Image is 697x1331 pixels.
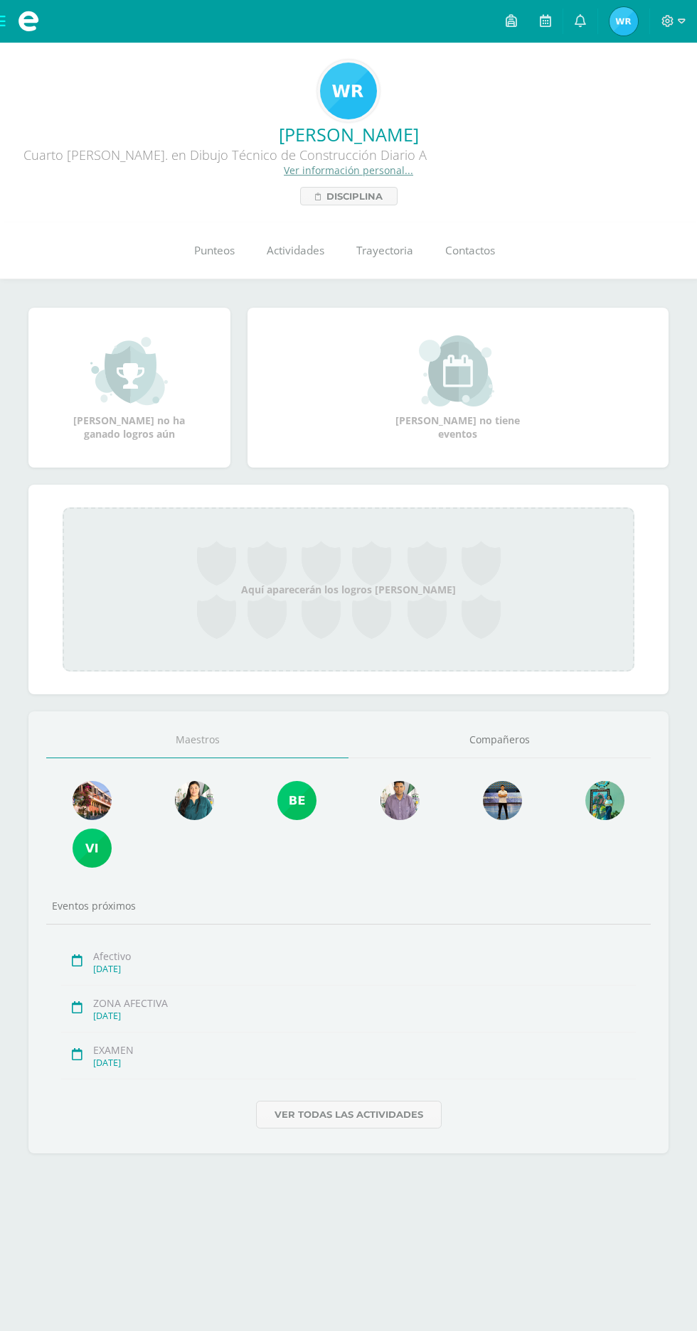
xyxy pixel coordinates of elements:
[429,222,511,279] a: Contactos
[11,146,438,163] div: Cuarto [PERSON_NAME]. en Dibujo Técnico de Construcción Diario A
[175,781,214,820] img: 978d87b925d35904a78869fb8ac2cdd4.png
[381,781,420,820] img: b74992f0b286c7892e1bd0182a1586b6.png
[93,1043,636,1057] div: EXAMEN
[46,899,651,912] div: Eventos próximos
[277,781,316,820] img: c41d019b26e4da35ead46476b645875d.png
[11,122,686,146] a: [PERSON_NAME]
[610,7,638,36] img: fcfaa8a659a726b53afcd2a7f7de06ee.png
[93,963,636,975] div: [DATE]
[93,949,636,963] div: Afectivo
[250,222,340,279] a: Actividades
[585,781,624,820] img: f42db2dd1cd36b3b6e69d82baa85bd48.png
[93,1010,636,1022] div: [DATE]
[387,335,529,441] div: [PERSON_NAME] no tiene eventos
[93,1057,636,1069] div: [DATE]
[46,722,348,758] a: Maestros
[320,63,377,119] img: 56260c6b3856a2ec94d6ebedd4772af4.png
[267,243,324,258] span: Actividades
[256,1101,442,1128] a: Ver todas las actividades
[300,187,398,205] a: Disciplina
[178,222,250,279] a: Punteos
[63,507,634,672] div: Aquí aparecerán los logros [PERSON_NAME]
[73,781,112,820] img: e29994105dc3c498302d04bab28faecd.png
[58,335,201,441] div: [PERSON_NAME] no ha ganado logros aún
[284,163,413,177] a: Ver información personal...
[73,829,112,868] img: 86ad762a06db99f3d783afd7c36c2468.png
[419,335,496,406] img: event_small.png
[445,243,495,258] span: Contactos
[483,781,522,820] img: 62c276f9e5707e975a312ba56e3c64d5.png
[356,243,413,258] span: Trayectoria
[340,222,429,279] a: Trayectoria
[93,996,636,1010] div: ZONA AFECTIVA
[348,722,651,758] a: Compañeros
[326,188,383,205] span: Disciplina
[194,243,235,258] span: Punteos
[90,335,168,406] img: achievement_small.png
